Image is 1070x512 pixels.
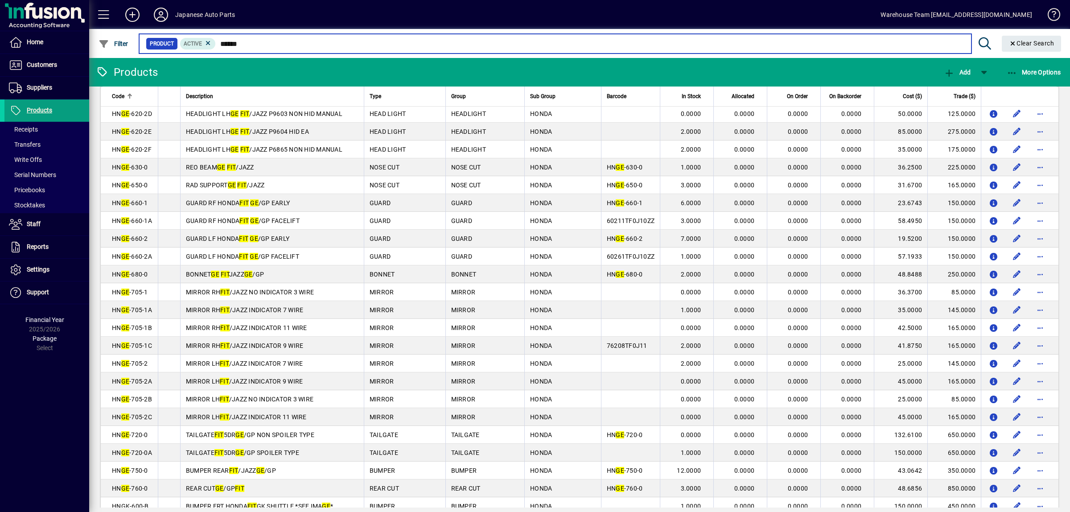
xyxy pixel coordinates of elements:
span: HONDA [530,235,552,242]
span: Suppliers [27,84,52,91]
span: REO BEAM /JAZZ [186,164,254,171]
span: 0.0000 [788,164,808,171]
button: More options [1033,178,1047,192]
span: HONDA [530,271,552,278]
span: GUARD RF HONDA /GP EARLY [186,199,290,206]
button: Edit [1010,303,1024,317]
span: 3.0000 [681,182,701,189]
span: HONDA [530,253,552,260]
div: Products [96,65,158,79]
span: 0.0000 [841,306,862,314]
em: FIT [221,271,229,278]
div: Barcode [607,91,654,101]
span: MIRROR RH /JAZZ NO INDICATOR 3 WIRE [186,289,314,296]
button: More options [1033,107,1047,121]
button: More options [1033,428,1047,442]
span: HN -705-1B [112,324,152,331]
span: 60261TF0J10ZZ [607,253,654,260]
span: On Order [787,91,808,101]
td: 150.0000 [927,194,981,212]
span: 1.0000 [681,253,701,260]
span: HEAD LIGHT [370,110,406,117]
a: Serial Numbers [4,167,89,182]
button: More options [1033,160,1047,174]
span: HN -620-2D [112,110,152,117]
span: HN -660-2 [607,235,643,242]
span: 0.0000 [734,128,755,135]
span: HN -660-1 [112,199,148,206]
button: Edit [1010,374,1024,388]
em: GE [121,110,130,117]
em: GE [616,164,624,171]
em: FIT [220,324,230,331]
button: Edit [1010,285,1024,299]
span: BONNET [370,271,395,278]
span: HONDA [530,217,552,224]
span: MIRROR [451,306,476,314]
span: 0.0000 [734,289,755,296]
span: Serial Numbers [9,171,56,178]
em: FIT [239,217,249,224]
em: GE [121,324,130,331]
span: Group [451,91,466,101]
span: HEADLIGHT LH /JAZZ P6865 NON HID MANUAL [186,146,342,153]
td: 150.0000 [927,230,981,248]
button: More options [1033,356,1047,371]
a: Reports [4,236,89,258]
span: HONDA [530,110,552,117]
span: HN -660-1A [112,217,152,224]
span: Description [186,91,213,101]
button: Edit [1010,321,1024,335]
span: HONDA [530,164,552,171]
span: 0.0000 [788,253,808,260]
a: Knowledge Base [1041,2,1059,31]
span: HEAD LIGHT [370,128,406,135]
em: GE [250,217,259,224]
span: HN -630-0 [607,164,643,171]
em: GE [121,289,130,296]
em: GE [121,146,130,153]
button: Edit [1010,463,1024,478]
span: 1.0000 [681,306,701,314]
td: 165.0000 [927,176,981,194]
em: GE [244,271,253,278]
span: 0.0000 [841,146,862,153]
span: GUARD [370,235,391,242]
span: MIRROR [451,289,476,296]
td: 42.5000 [874,319,927,337]
span: 0.0000 [841,164,862,171]
td: 175.0000 [927,140,981,158]
span: 0.0000 [788,182,808,189]
em: FIT [237,182,247,189]
span: 3.0000 [681,217,701,224]
em: GE [250,199,259,206]
span: HEADLIGHT LH /JAZZ P9604 HID EA [186,128,309,135]
em: FIT [227,164,236,171]
span: 7.0000 [681,235,701,242]
span: HEADLIGHT LH /JAZZ P9603 NON HID MANUAL [186,110,342,117]
em: FIT [220,289,230,296]
span: 0.0000 [681,110,701,117]
span: HEAD LIGHT [370,146,406,153]
em: GE [121,217,130,224]
span: 60211TF0J10ZZ [607,217,654,224]
span: 0.0000 [734,146,755,153]
span: MIRROR RH /JAZZ INDICATOR 11 WIRE [186,324,307,331]
span: NOSE CUT [370,164,399,171]
button: More options [1033,374,1047,388]
span: Home [27,38,43,45]
button: More options [1033,321,1047,335]
button: Edit [1010,481,1024,495]
span: 2.0000 [681,271,701,278]
span: GUARD [451,199,472,206]
em: FIT [239,235,248,242]
em: GE [217,164,226,171]
td: 35.0000 [874,301,927,319]
span: In Stock [682,91,701,101]
a: Support [4,281,89,304]
span: HEADLIGHT [451,110,486,117]
div: Code [112,91,152,101]
span: Reports [27,243,49,250]
button: More options [1033,142,1047,157]
span: HN -660-1 [607,199,643,206]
